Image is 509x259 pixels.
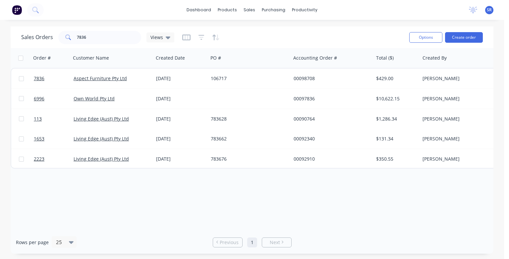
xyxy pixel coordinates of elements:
div: 00092910 [294,156,367,162]
span: 113 [34,116,42,122]
span: SR [487,7,492,13]
div: Total ($) [376,55,394,61]
div: 783662 [211,135,284,142]
div: products [214,5,240,15]
a: 6996 [34,89,74,109]
span: 7836 [34,75,44,82]
div: [PERSON_NAME] [423,156,496,162]
div: [DATE] [156,116,205,122]
div: 00098708 [294,75,367,82]
ul: Pagination [210,237,294,247]
img: Factory [12,5,22,15]
div: 00097836 [294,95,367,102]
div: $1,286.34 [376,116,415,122]
div: productivity [289,5,321,15]
div: [PERSON_NAME] [423,116,496,122]
div: Accounting Order # [293,55,337,61]
div: [PERSON_NAME] [423,95,496,102]
div: $429.00 [376,75,415,82]
div: [DATE] [156,135,205,142]
div: [PERSON_NAME] [423,75,496,82]
div: 00092340 [294,135,367,142]
a: Aspect Furniture Pty Ltd [74,75,127,81]
input: Search... [77,31,141,44]
a: 2223 [34,149,74,169]
div: Created By [423,55,447,61]
div: purchasing [258,5,289,15]
div: sales [240,5,258,15]
a: 113 [34,109,74,129]
span: Views [150,34,163,41]
a: Living Edge (Aust) Pty Ltd [74,135,129,142]
span: Next [270,239,280,246]
a: Previous page [213,239,242,246]
div: [PERSON_NAME] [423,135,496,142]
a: Page 1 is your current page [247,237,257,247]
span: Rows per page [16,239,49,246]
div: $10,622.15 [376,95,415,102]
div: 783676 [211,156,284,162]
a: dashboard [183,5,214,15]
a: 7836 [34,69,74,88]
div: [DATE] [156,75,205,82]
div: 783628 [211,116,284,122]
h1: Sales Orders [21,34,53,40]
div: 00090764 [294,116,367,122]
div: 106717 [211,75,284,82]
a: 1653 [34,129,74,149]
div: Order # [33,55,51,61]
div: Created Date [156,55,185,61]
span: 6996 [34,95,44,102]
a: Living Edge (Aust) Pty Ltd [74,156,129,162]
a: Next page [262,239,291,246]
a: Living Edge (Aust) Pty Ltd [74,116,129,122]
div: $350.55 [376,156,415,162]
div: Customer Name [73,55,109,61]
button: Create order [445,32,483,43]
span: 2223 [34,156,44,162]
div: $131.34 [376,135,415,142]
a: Own World Pty Ltd [74,95,115,102]
span: 1653 [34,135,44,142]
div: [DATE] [156,156,205,162]
div: PO # [210,55,221,61]
div: [DATE] [156,95,205,102]
button: Options [409,32,442,43]
span: Previous [220,239,239,246]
